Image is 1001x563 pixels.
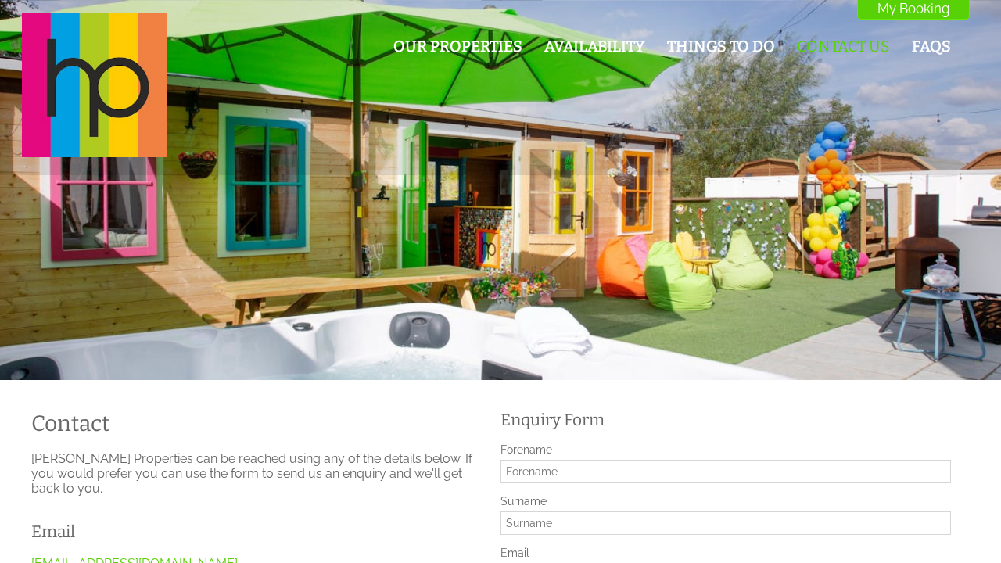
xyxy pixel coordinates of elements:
[500,547,951,559] label: Email
[393,38,522,56] a: Our Properties
[500,410,951,430] h2: Enquiry Form
[31,451,482,496] p: [PERSON_NAME] Properties can be reached using any of the details below. If you would prefer you c...
[500,511,951,535] input: Surname
[500,495,951,507] label: Surname
[500,443,951,456] label: Forename
[544,38,645,56] a: Availability
[500,460,951,483] input: Forename
[667,38,775,56] a: Things To Do
[31,411,482,436] h1: Contact
[912,38,951,56] a: FAQs
[31,522,238,542] h2: Email
[797,38,890,56] a: Contact Us
[22,13,167,157] img: Halula Properties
